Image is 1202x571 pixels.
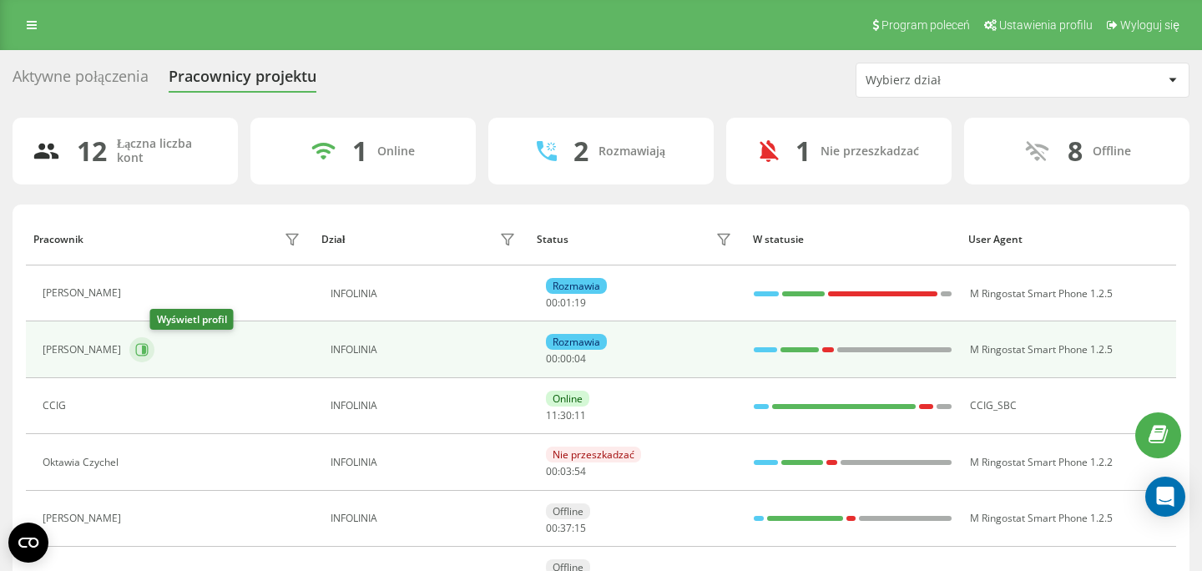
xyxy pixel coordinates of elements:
div: Nie przeszkadzać [546,447,641,462]
span: M Ringostat Smart Phone 1.2.5 [970,286,1113,301]
div: [PERSON_NAME] [43,344,125,356]
div: INFOLINIA [331,400,520,412]
div: 2 [573,135,588,167]
span: 15 [574,521,586,535]
div: Łączna liczba kont [117,137,218,165]
div: 12 [77,135,107,167]
div: Offline [1093,144,1131,159]
span: 11 [574,408,586,422]
div: [PERSON_NAME] [43,287,125,299]
div: [PERSON_NAME] [43,513,125,524]
div: 1 [795,135,811,167]
span: 00 [546,521,558,535]
div: INFOLINIA [331,513,520,524]
div: : : [546,297,586,309]
div: Rozmawia [546,278,607,294]
div: Status [537,234,568,245]
span: 00 [546,464,558,478]
div: : : [546,353,586,365]
span: M Ringostat Smart Phone 1.2.2 [970,455,1113,469]
div: Offline [546,503,590,519]
button: Open CMP widget [8,523,48,563]
div: Oktawia Czychel [43,457,123,468]
div: 1 [352,135,367,167]
div: User Agent [968,234,1169,245]
div: 8 [1068,135,1083,167]
div: Dział [321,234,345,245]
span: 19 [574,296,586,310]
span: M Ringostat Smart Phone 1.2.5 [970,511,1113,525]
div: INFOLINIA [331,288,520,300]
span: 11 [546,408,558,422]
div: : : [546,523,586,534]
div: Rozmawiają [598,144,665,159]
span: 03 [560,464,572,478]
span: M Ringostat Smart Phone 1.2.5 [970,342,1113,356]
div: CCIG [43,400,70,412]
div: Open Intercom Messenger [1145,477,1185,517]
span: 04 [574,351,586,366]
div: Wybierz dział [866,73,1065,88]
span: 00 [560,351,572,366]
span: 54 [574,464,586,478]
div: INFOLINIA [331,344,520,356]
div: Rozmawia [546,334,607,350]
span: 00 [546,296,558,310]
div: Pracownicy projektu [169,68,316,93]
div: : : [546,410,586,422]
span: 01 [560,296,572,310]
div: INFOLINIA [331,457,520,468]
span: Ustawienia profilu [999,18,1093,32]
div: W statusie [753,234,953,245]
span: 30 [560,408,572,422]
div: Aktywne połączenia [13,68,149,93]
span: 37 [560,521,572,535]
div: Online [546,391,589,407]
div: : : [546,466,586,478]
span: Wyloguj się [1120,18,1179,32]
span: 00 [546,351,558,366]
div: Online [377,144,415,159]
div: Nie przeszkadzać [821,144,919,159]
div: Pracownik [33,234,83,245]
span: Program poleceń [881,18,970,32]
div: Wyświetl profil [150,309,234,330]
span: CCIG_SBC [970,398,1017,412]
